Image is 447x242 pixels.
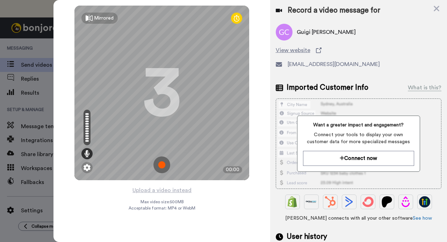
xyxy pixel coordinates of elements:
img: Shopify [287,196,298,207]
a: See how [413,216,432,221]
span: Want a greater impact and engagement? [303,122,414,129]
img: ic_gear.svg [84,164,91,171]
img: Patreon [381,196,392,207]
span: Max video size: 500 MB [140,199,183,205]
img: ic_record_start.svg [153,156,170,173]
button: Upload a video instead [130,186,194,195]
span: Acceptable format: MP4 or WebM [129,205,195,211]
img: Ontraport [306,196,317,207]
div: 00:00 [223,166,242,173]
img: ActiveCampaign [344,196,355,207]
span: [EMAIL_ADDRESS][DOMAIN_NAME] [288,60,380,68]
img: ConvertKit [362,196,374,207]
button: Connect now [303,151,414,166]
span: User history [287,232,327,242]
img: GoHighLevel [419,196,430,207]
span: [PERSON_NAME] connects with all your other software [276,215,441,222]
img: Hubspot [325,196,336,207]
div: 3 [143,67,181,119]
span: Connect your tools to display your own customer data for more specialized messages [303,131,414,145]
div: What is this? [408,83,441,92]
img: Drip [400,196,411,207]
span: Imported Customer Info [287,82,368,93]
